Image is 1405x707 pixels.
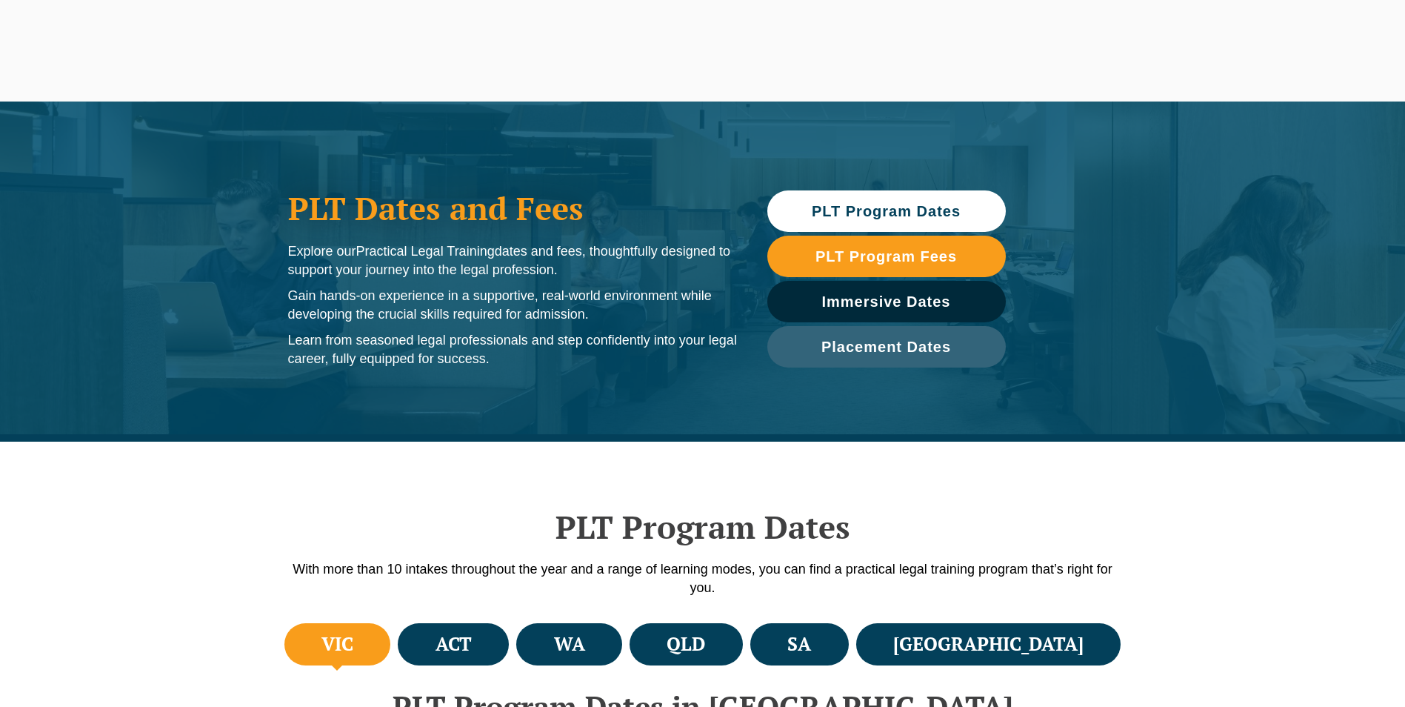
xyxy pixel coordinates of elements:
a: PLT Program Dates [767,190,1006,232]
p: With more than 10 intakes throughout the year and a range of learning modes, you can find a pract... [281,560,1125,597]
span: Immersive Dates [822,294,951,309]
h4: ACT [435,632,472,657]
h4: [GEOGRAPHIC_DATA] [893,632,1084,657]
h4: QLD [667,632,705,657]
span: Practical Legal Training [356,244,495,259]
a: Immersive Dates [767,281,1006,322]
a: PLT Program Fees [767,236,1006,277]
p: Gain hands-on experience in a supportive, real-world environment while developing the crucial ski... [288,287,738,324]
span: PLT Program Dates [812,204,961,219]
span: PLT Program Fees [815,249,957,264]
h4: WA [554,632,585,657]
span: Placement Dates [821,339,951,354]
p: Learn from seasoned legal professionals and step confidently into your legal career, fully equipp... [288,331,738,368]
h1: PLT Dates and Fees [288,190,738,227]
p: Explore our dates and fees, thoughtfully designed to support your journey into the legal profession. [288,242,738,279]
h4: VIC [321,632,353,657]
h4: SA [787,632,811,657]
h2: PLT Program Dates [281,508,1125,545]
a: Placement Dates [767,326,1006,368]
